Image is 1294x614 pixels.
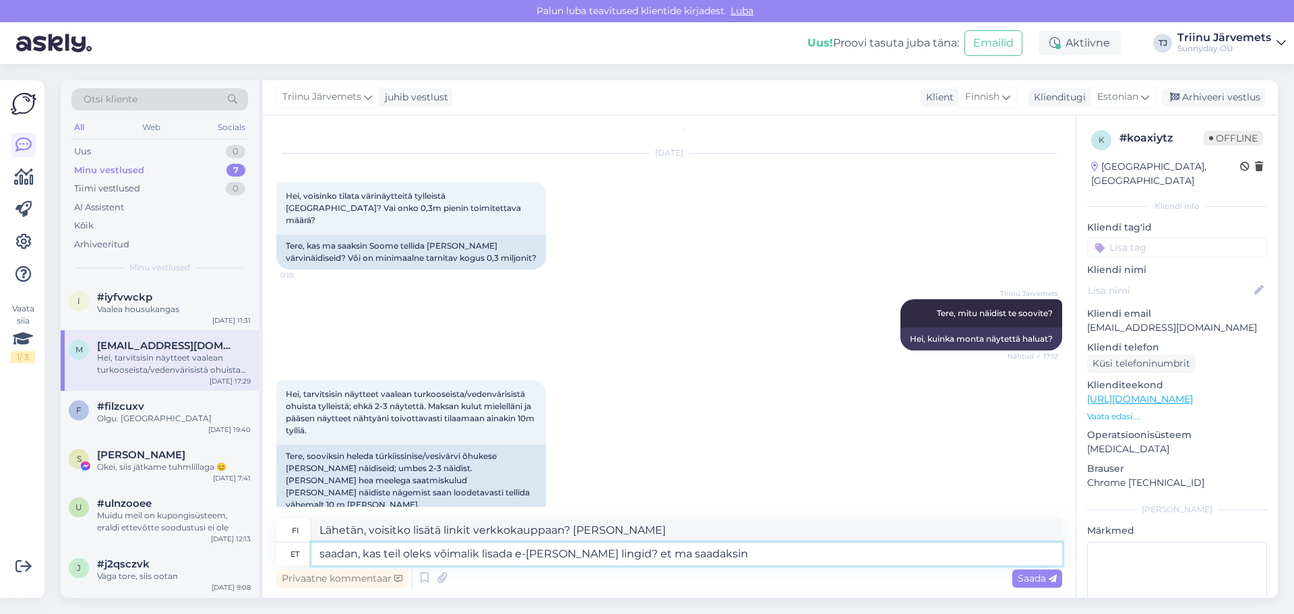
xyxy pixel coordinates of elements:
[807,36,833,49] b: Uus!
[211,534,251,544] div: [DATE] 12:13
[75,344,83,355] span: m
[11,351,35,363] div: 1 / 3
[213,473,251,483] div: [DATE] 7:41
[140,119,163,136] div: Web
[1087,307,1267,321] p: Kliendi email
[97,400,144,412] span: #filzcuxv
[1028,90,1086,104] div: Klienditugi
[1087,237,1267,257] input: Lisa tag
[1000,288,1058,299] span: Triinu Järvemets
[74,219,94,233] div: Kõik
[226,164,245,177] div: 7
[75,502,82,512] span: u
[1087,442,1267,456] p: [MEDICAL_DATA]
[1087,220,1267,235] p: Kliendi tag'id
[74,238,129,251] div: Arhiveeritud
[964,30,1022,56] button: Emailid
[1177,43,1271,54] div: Sunnyday OÜ
[97,449,185,461] span: Sirel Rootsma
[71,119,87,136] div: All
[97,510,251,534] div: Muidu meil on kupongisüsteem, eraldi ettevõtte soodustusi ei ole
[379,90,448,104] div: juhib vestlust
[276,147,1062,159] div: [DATE]
[1162,88,1266,106] div: Arhiveeri vestlus
[74,201,124,214] div: AI Assistent
[11,303,35,363] div: Vaata siia
[1087,200,1267,212] div: Kliendi info
[77,454,82,464] span: S
[1018,572,1057,584] span: Saada
[1119,130,1204,146] div: # koaxiytz
[78,296,80,306] span: i
[74,164,144,177] div: Minu vestlused
[1087,378,1267,392] p: Klienditeekond
[1087,355,1196,373] div: Küsi telefoninumbrit
[1099,135,1105,145] span: k
[97,352,251,376] div: Hei, tarvitsisin näytteet vaalean turkooseista/vedenvärisistä ohuista tylleistä; ehkä 2-3 näytett...
[97,340,237,352] span: mirva.alm@gmail.com
[1177,32,1286,54] a: Triinu JärvemetsSunnyday OÜ
[286,191,523,225] span: Hei, voisinko tilata värinäytteitä tylleistä [GEOGRAPHIC_DATA]? Vai onko 0,3m pienin toimitettava...
[1087,428,1267,442] p: Operatsioonisüsteem
[1087,393,1193,405] a: [URL][DOMAIN_NAME]
[74,145,91,158] div: Uus
[1087,340,1267,355] p: Kliendi telefon
[1087,524,1267,538] p: Märkmed
[1087,263,1267,277] p: Kliendi nimi
[76,405,82,415] span: f
[276,570,408,588] div: Privaatne kommentaar
[1087,476,1267,490] p: Chrome [TECHNICAL_ID]
[1091,160,1240,188] div: [GEOGRAPHIC_DATA], [GEOGRAPHIC_DATA]
[311,519,1062,542] textarea: Lähetän, voisitko lisätä linkit verkkokauppaan? [PERSON_NAME]
[226,145,245,158] div: 0
[212,315,251,326] div: [DATE] 11:31
[1008,351,1058,361] span: Nähtud ✓ 17:12
[1204,131,1263,146] span: Offline
[84,92,137,106] span: Otsi kliente
[311,543,1062,565] textarea: saadan, kas teil oleks võimalik lisada e-[PERSON_NAME] lingid? et ma saadaksin
[292,519,299,542] div: fi
[77,563,81,573] span: j
[11,91,36,117] img: Askly Logo
[1088,283,1252,298] input: Lisa nimi
[807,35,959,51] div: Proovi tasuta juba täna:
[280,270,331,280] span: 0:10
[965,90,999,104] span: Finnish
[1097,90,1138,104] span: Estonian
[1039,31,1121,55] div: Aktiivne
[276,445,546,516] div: Tere, sooviksin heleda türkiissinise/vesivärvi õhukese [PERSON_NAME] näidiseid; umbes 2-3 näidist...
[727,5,758,17] span: Luba
[97,291,152,303] span: #iyfvwckp
[290,543,299,565] div: et
[97,497,152,510] span: #ulnzooee
[286,389,536,435] span: Hei, tarvitsisin näytteet vaalean turkooseista/vedenvärisistä ohuista tylleistä; ehkä 2-3 näytett...
[921,90,954,104] div: Klient
[1087,503,1267,516] div: [PERSON_NAME]
[282,90,361,104] span: Triinu Järvemets
[74,182,140,195] div: Tiimi vestlused
[129,262,190,274] span: Minu vestlused
[1153,34,1172,53] div: TJ
[212,582,251,592] div: [DATE] 9:08
[97,412,251,425] div: Olgu. [GEOGRAPHIC_DATA]
[210,376,251,386] div: [DATE] 17:29
[900,328,1062,350] div: Hei, kuinka monta näytettä haluat?
[1177,32,1271,43] div: Triinu Järvemets
[1087,462,1267,476] p: Brauser
[1087,321,1267,335] p: [EMAIL_ADDRESS][DOMAIN_NAME]
[97,303,251,315] div: Vaalea housukangas
[215,119,248,136] div: Socials
[1087,410,1267,423] p: Vaata edasi ...
[97,558,150,570] span: #j2qsczvk
[97,461,251,473] div: Okei, siis jätkame tuhmlillaga 😊
[937,308,1053,318] span: Tere, mitu näidist te soovite?
[97,570,251,582] div: Väga tore, siis ootan
[276,235,546,270] div: Tere, kas ma saaksin Soome tellida [PERSON_NAME] värvinäidiseid? Või on minimaalne tarnitav kogus...
[208,425,251,435] div: [DATE] 19:40
[226,182,245,195] div: 0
